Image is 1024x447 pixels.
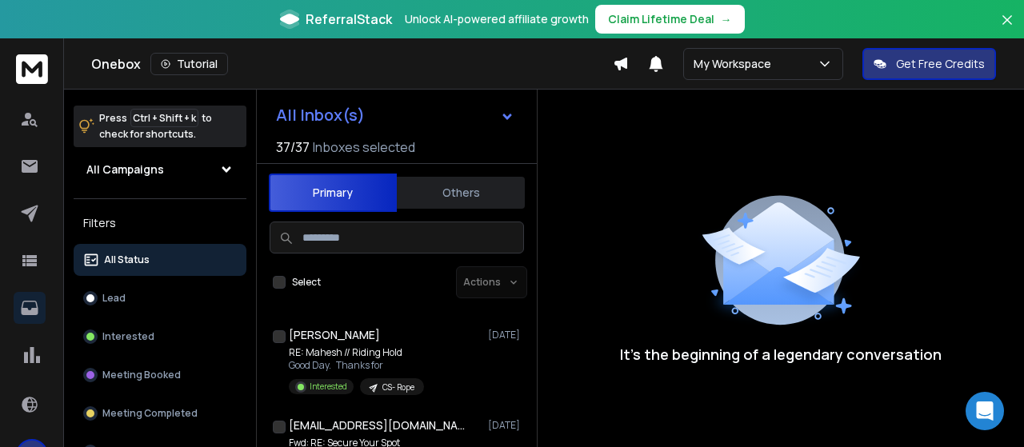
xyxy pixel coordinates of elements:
[74,321,246,353] button: Interested
[966,392,1004,430] div: Open Intercom Messenger
[595,5,745,34] button: Claim Lifetime Deal→
[86,162,164,178] h1: All Campaigns
[102,292,126,305] p: Lead
[74,359,246,391] button: Meeting Booked
[74,212,246,234] h3: Filters
[104,253,150,266] p: All Status
[488,419,524,432] p: [DATE]
[620,343,942,365] p: It’s the beginning of a legendary conversation
[289,417,465,433] h1: [EMAIL_ADDRESS][DOMAIN_NAME]
[292,276,321,289] label: Select
[289,346,424,359] p: RE: Mahesh // Riding Hold
[99,110,212,142] p: Press to check for shortcuts.
[382,381,414,393] p: CS- Rope
[263,99,527,131] button: All Inbox(s)
[862,48,996,80] button: Get Free Credits
[130,109,198,127] span: Ctrl + Shift + k
[74,154,246,186] button: All Campaigns
[74,244,246,276] button: All Status
[74,282,246,314] button: Lead
[405,11,589,27] p: Unlock AI-powered affiliate growth
[269,174,397,212] button: Primary
[150,53,228,75] button: Tutorial
[102,369,181,381] p: Meeting Booked
[306,10,392,29] span: ReferralStack
[74,397,246,429] button: Meeting Completed
[313,138,415,157] h3: Inboxes selected
[276,138,310,157] span: 37 / 37
[102,330,154,343] p: Interested
[310,381,347,393] p: Interested
[488,329,524,341] p: [DATE]
[694,56,778,72] p: My Workspace
[276,107,365,123] h1: All Inbox(s)
[289,327,380,343] h1: [PERSON_NAME]
[397,175,525,210] button: Others
[91,53,613,75] div: Onebox
[721,11,732,27] span: →
[997,10,1018,48] button: Close banner
[896,56,985,72] p: Get Free Credits
[289,359,424,372] p: Good Day. Thanks for
[102,407,198,420] p: Meeting Completed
